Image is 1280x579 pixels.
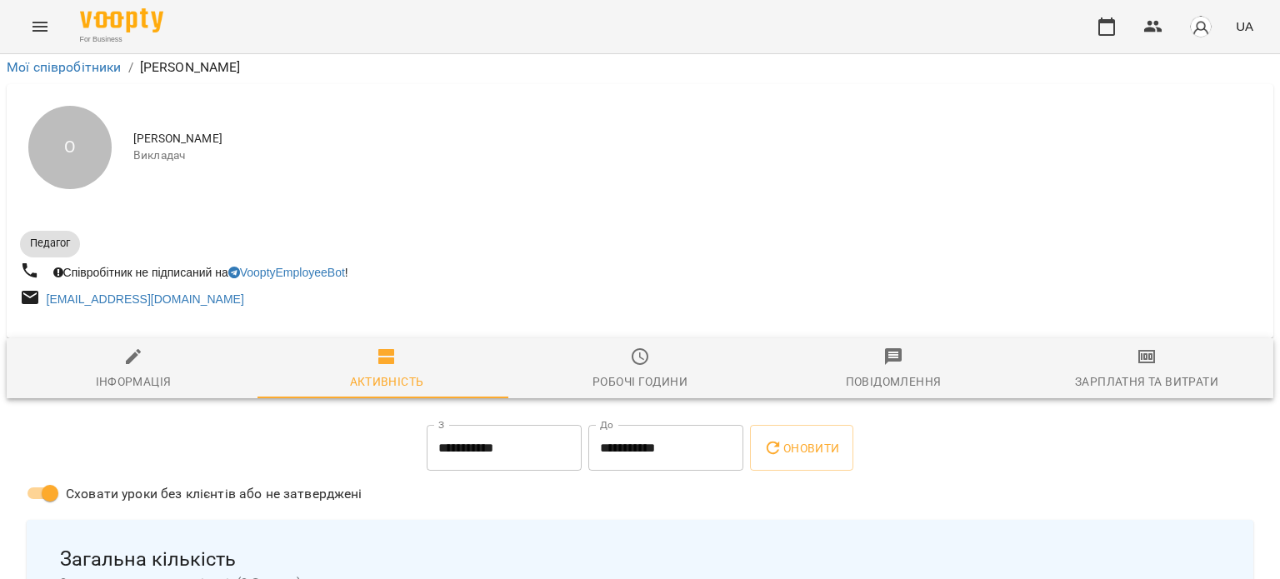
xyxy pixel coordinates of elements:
span: Загальна кількість [60,547,1220,572]
li: / [128,57,133,77]
a: VooptyEmployeeBot [228,266,345,279]
img: Voopty Logo [80,8,163,32]
div: Активність [350,372,424,392]
p: [PERSON_NAME] [140,57,241,77]
a: [EMAIL_ADDRESS][DOMAIN_NAME] [47,292,244,306]
span: Викладач [133,147,1260,164]
span: UA [1236,17,1253,35]
nav: breadcrumb [7,57,1273,77]
span: Сховати уроки без клієнтів або не затверджені [66,484,362,504]
div: Робочі години [592,372,687,392]
img: avatar_s.png [1189,15,1212,38]
span: [PERSON_NAME] [133,131,1260,147]
div: Інформація [96,372,172,392]
div: Співробітник не підписаний на ! [50,261,352,284]
div: О [28,106,112,189]
span: For Business [80,34,163,45]
span: Педагог [20,236,80,251]
span: Оновити [763,438,839,458]
button: UA [1229,11,1260,42]
button: Оновити [750,425,852,472]
button: Menu [20,7,60,47]
div: Зарплатня та Витрати [1075,372,1218,392]
a: Мої співробітники [7,59,122,75]
div: Повідомлення [846,372,942,392]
